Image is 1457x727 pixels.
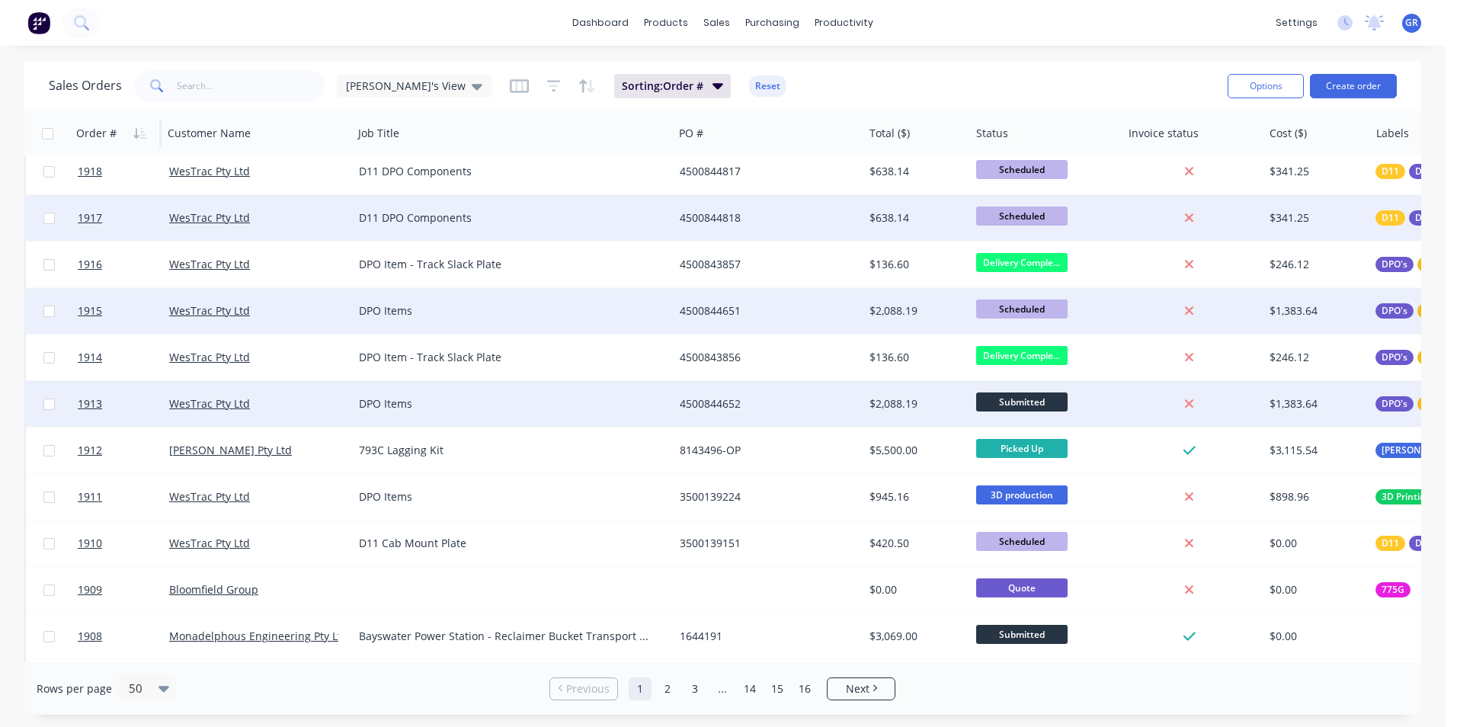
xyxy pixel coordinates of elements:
[78,660,169,706] a: 1907
[359,350,652,365] div: DPO Item - Track Slack Plate
[78,381,169,427] a: 1913
[680,210,849,226] div: 4500844818
[358,126,399,141] div: Job Title
[359,210,652,226] div: D11 DPO Components
[1376,126,1409,141] div: Labels
[27,11,50,34] img: Factory
[738,11,807,34] div: purchasing
[78,350,102,365] span: 1914
[976,625,1068,644] span: Submitted
[78,567,169,613] a: 1909
[78,335,169,380] a: 1914
[680,303,849,319] div: 4500844651
[807,11,881,34] div: productivity
[1270,629,1359,644] div: $0.00
[1405,16,1418,30] span: GR
[869,303,959,319] div: $2,088.19
[78,474,169,520] a: 1911
[614,74,731,98] button: Sorting:Order #
[846,681,869,697] span: Next
[49,78,122,93] h1: Sales Orders
[78,443,102,458] span: 1912
[680,489,849,504] div: 3500139224
[680,257,849,272] div: 4500843857
[1382,443,1454,458] span: [PERSON_NAME]
[1382,489,1431,504] span: 3D Printing
[1382,210,1399,226] span: D11
[1382,164,1399,179] span: D11
[565,11,636,34] a: dashboard
[869,126,910,141] div: Total ($)
[976,439,1068,458] span: Picked Up
[1228,74,1304,98] button: Options
[359,536,652,551] div: D11 Cab Mount Plate
[636,11,696,34] div: products
[680,536,849,551] div: 3500139151
[976,207,1068,226] span: Scheduled
[749,75,786,97] button: Reset
[78,288,169,334] a: 1915
[656,677,679,700] a: Page 2
[359,396,652,412] div: DPO Items
[78,582,102,597] span: 1909
[1270,350,1359,365] div: $246.12
[169,443,292,457] a: [PERSON_NAME] Pty Ltd
[359,164,652,179] div: D11 DPO Components
[169,303,250,318] a: WesTrac Pty Ltd
[679,126,703,141] div: PO #
[37,681,112,697] span: Rows per page
[680,164,849,179] div: 4500844817
[869,257,959,272] div: $136.60
[169,582,258,597] a: Bloomfield Group
[1415,210,1441,226] span: DPO's
[78,629,102,644] span: 1908
[1382,303,1407,319] span: DPO's
[78,396,102,412] span: 1913
[78,536,102,551] span: 1910
[869,536,959,551] div: $420.50
[1270,582,1359,597] div: $0.00
[346,78,466,94] span: [PERSON_NAME]'s View
[976,299,1068,319] span: Scheduled
[169,210,250,225] a: WesTrac Pty Ltd
[869,164,959,179] div: $638.14
[78,257,102,272] span: 1916
[1270,303,1359,319] div: $1,383.64
[78,242,169,287] a: 1916
[1270,164,1359,179] div: $341.25
[359,303,652,319] div: DPO Items
[1382,350,1407,365] span: DPO's
[976,532,1068,551] span: Scheduled
[976,126,1008,141] div: Status
[169,350,250,364] a: WesTrac Pty Ltd
[359,629,652,644] div: Bayswater Power Station - Reclaimer Bucket Transport Additional Costs
[78,210,102,226] span: 1917
[169,164,250,178] a: WesTrac Pty Ltd
[869,350,959,365] div: $136.60
[680,350,849,365] div: 4500843856
[1382,396,1407,412] span: DPO's
[976,160,1068,179] span: Scheduled
[869,489,959,504] div: $945.16
[869,582,959,597] div: $0.00
[78,613,169,659] a: 1908
[1270,257,1359,272] div: $246.12
[976,253,1068,272] span: Delivery Comple...
[793,677,816,700] a: Page 16
[359,489,652,504] div: DPO Items
[711,677,734,700] a: Jump forward
[78,149,169,194] a: 1918
[1415,164,1441,179] span: DPO's
[869,210,959,226] div: $638.14
[550,681,617,697] a: Previous page
[1382,257,1407,272] span: DPO's
[78,520,169,566] a: 1910
[1310,74,1397,98] button: Create order
[629,677,652,700] a: Page 1 is your current page
[1129,126,1199,141] div: Invoice status
[1375,582,1411,597] button: 775G
[976,485,1068,504] span: 3D production
[684,677,706,700] a: Page 3
[1270,489,1359,504] div: $898.96
[566,681,610,697] span: Previous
